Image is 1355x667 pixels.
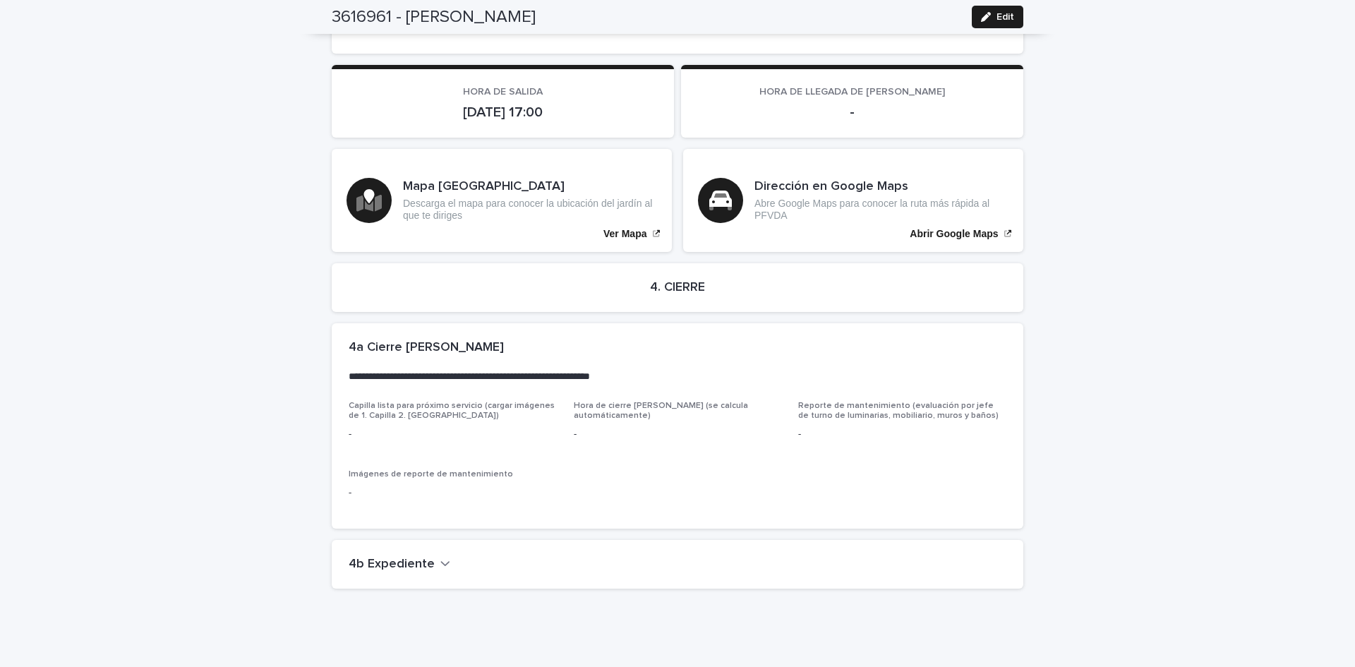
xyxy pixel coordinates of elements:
p: [DATE] 17:00 [349,104,657,121]
p: Abre Google Maps para conocer la ruta más rápida al PFVDA [754,198,1008,222]
span: Reporte de mantenimiento (evaluación por jefe de turno de luminarias, mobiliario, muros y baños) [798,402,999,420]
a: Abrir Google Maps [683,149,1023,252]
h2: 4a Cierre [PERSON_NAME] [349,340,504,356]
button: 4b Expediente [349,557,450,572]
p: - [698,104,1006,121]
h3: Mapa [GEOGRAPHIC_DATA] [403,179,657,195]
span: Edit [996,12,1014,22]
h2: 3616961 - [PERSON_NAME] [332,7,536,28]
a: Ver Mapa [332,149,672,252]
h3: Dirección en Google Maps [754,179,1008,195]
h2: 4b Expediente [349,557,435,572]
h2: 4. CIERRE [650,280,705,296]
p: - [574,427,782,442]
button: Edit [972,6,1023,28]
span: HORA DE LLEGADA DE [PERSON_NAME] [759,87,945,97]
span: HORA DE SALIDA [463,87,543,97]
span: Hora de cierre [PERSON_NAME] (se calcula automáticamente) [574,402,748,420]
p: - [349,486,557,500]
p: - [798,427,1006,442]
span: Capilla lista para próximo servicio (cargar imágenes de 1. Capilla 2. [GEOGRAPHIC_DATA]) [349,402,555,420]
p: Descarga el mapa para conocer la ubicación del jardín al que te diriges [403,198,657,222]
p: - [349,427,557,442]
p: Abrir Google Maps [910,228,998,240]
p: Ver Mapa [603,228,646,240]
span: Imágenes de reporte de mantenimiento [349,470,513,479]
